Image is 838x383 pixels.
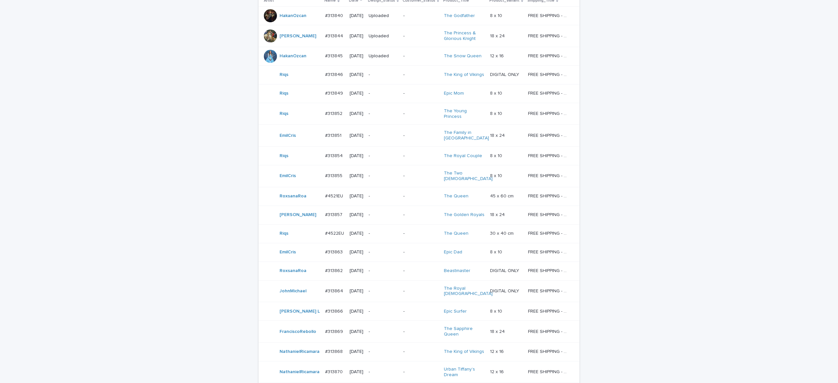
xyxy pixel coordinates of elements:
[403,53,439,59] p: -
[259,262,579,280] tr: RoxsanaRoa #313862#313862 [DATE]--Beastmaster DIGITAL ONLYDIGITAL ONLY FREE SHIPPING - preview in...
[528,287,570,294] p: FREE SHIPPING - preview in 1-2 business days, after your approval delivery will take 5-10 b.d.
[369,111,398,117] p: -
[528,110,570,117] p: FREE SHIPPING - preview in 1-2 business days, after your approval delivery will take 5-10 b.d.
[280,288,306,294] a: JohnMichael
[325,32,344,39] p: #313844
[350,173,363,179] p: [DATE]
[528,307,570,314] p: FREE SHIPPING - preview in 1-2 business days, after your approval delivery will take 5-10 b.d.
[403,249,439,255] p: -
[259,342,579,361] tr: NathanielRicamara #313868#313868 [DATE]--The King of Vikings 12 x 1612 x 16 FREE SHIPPING - previ...
[350,231,363,236] p: [DATE]
[490,229,515,236] p: 30 x 40 cm
[403,193,439,199] p: -
[369,249,398,255] p: -
[259,243,579,262] tr: EmilCris #313863#313863 [DATE]--Epic Dad 8 x 108 x 10 FREE SHIPPING - preview in 1-2 business day...
[325,307,344,314] p: #313866
[369,72,398,78] p: -
[325,229,345,236] p: #4522EU
[528,211,570,218] p: FREE SHIPPING - preview in 1-2 business days, after your approval delivery will take 5-10 b.d.
[369,193,398,199] p: -
[280,153,288,159] a: Riqs
[350,249,363,255] p: [DATE]
[490,287,520,294] p: DIGITAL ONLY
[280,193,306,199] a: RoxsanaRoa
[325,192,344,199] p: #4521EU
[490,211,506,218] p: 18 x 24
[280,349,319,355] a: NathanielRicamara
[350,369,363,375] p: [DATE]
[528,172,570,179] p: FREE SHIPPING - preview in 1-2 business days, after your approval delivery will take 5-10 b.d.
[403,369,439,375] p: -
[325,211,344,218] p: #313857
[444,212,484,218] a: The Golden Royals
[528,52,570,59] p: FREE SHIPPING - preview in 1-2 business days, after your approval delivery will take 5-10 b.d.
[259,146,579,165] tr: Riqs #313854#313854 [DATE]--The Royal Couple 8 x 108 x 10 FREE SHIPPING - preview in 1-2 business...
[259,84,579,103] tr: Riqs #313849#313849 [DATE]--Epic Mom 8 x 108 x 10 FREE SHIPPING - preview in 1-2 business days, a...
[350,309,363,314] p: [DATE]
[403,309,439,314] p: -
[444,326,485,337] a: The Sapphire Queen
[369,173,398,179] p: -
[325,287,344,294] p: #313864
[528,132,570,138] p: FREE SHIPPING - preview in 1-2 business days, after your approval delivery will take 5-10 b.d.
[444,130,489,141] a: The Family in [GEOGRAPHIC_DATA]
[325,12,344,19] p: #313840
[259,165,579,187] tr: EmilCris #313855#313855 [DATE]--The Two [DEMOGRAPHIC_DATA] 8 x 108 x 10 FREE SHIPPING - preview i...
[528,192,570,199] p: FREE SHIPPING - preview in 1-2 business days, after your approval delivery will take 5-10 busines...
[325,52,344,59] p: #313845
[528,229,570,236] p: FREE SHIPPING - preview in 1-2 business days, after your approval delivery will take 6-10 busines...
[350,53,363,59] p: [DATE]
[444,193,468,199] a: The Queen
[280,111,288,117] a: Riqs
[350,212,363,218] p: [DATE]
[280,173,296,179] a: EmilCris
[280,329,316,335] a: FranciscoRebollo
[403,268,439,274] p: -
[403,288,439,294] p: -
[280,231,288,236] a: Riqs
[444,286,493,297] a: The Royal [DEMOGRAPHIC_DATA]
[259,302,579,321] tr: [PERSON_NAME] L #313866#313866 [DATE]--Epic Surfer 8 x 108 x 10 FREE SHIPPING - preview in 1-2 bu...
[369,268,398,274] p: -
[259,361,579,383] tr: NathanielRicamara #313870#313870 [DATE]--Urban Tiffany’s Dream 12 x 1612 x 16 FREE SHIPPING - pre...
[369,133,398,138] p: -
[280,33,316,39] a: [PERSON_NAME]
[280,72,288,78] a: Riqs
[528,248,570,255] p: FREE SHIPPING - preview in 1-2 business days, after your approval delivery will take 5-10 b.d.
[350,13,363,19] p: [DATE]
[490,328,506,335] p: 18 x 24
[528,368,570,375] p: FREE SHIPPING - preview in 1-2 business days, after your approval delivery will take 5-10 b.d.
[325,132,343,138] p: #313851
[369,212,398,218] p: -
[444,153,482,159] a: The Royal Couple
[369,369,398,375] p: -
[350,72,363,78] p: [DATE]
[403,133,439,138] p: -
[403,231,439,236] p: -
[369,13,398,19] p: Uploaded
[528,267,570,274] p: FREE SHIPPING - preview in 1-2 business days, after your approval delivery will take 5-10 b.d.
[259,7,579,25] tr: HakanOzcan #313840#313840 [DATE]Uploaded-The Godfather 8 x 108 x 10 FREE SHIPPING - preview in 1-...
[325,368,344,375] p: #313870
[528,348,570,355] p: FREE SHIPPING - preview in 1-2 business days, after your approval delivery will take 5-10 b.d.
[259,125,579,147] tr: EmilCris #313851#313851 [DATE]--The Family in [GEOGRAPHIC_DATA] 18 x 2418 x 24 FREE SHIPPING - pr...
[259,280,579,302] tr: JohnMichael #313864#313864 [DATE]--The Royal [DEMOGRAPHIC_DATA] DIGITAL ONLYDIGITAL ONLY FREE SHI...
[259,187,579,206] tr: RoxsanaRoa #4521EU#4521EU [DATE]--The Queen 45 x 60 cm45 x 60 cm FREE SHIPPING - preview in 1-2 b...
[444,13,475,19] a: The Godfather
[325,172,344,179] p: #313855
[259,103,579,125] tr: Riqs #313852#313852 [DATE]--The Young Princess 8 x 108 x 10 FREE SHIPPING - preview in 1-2 busine...
[369,288,398,294] p: -
[280,212,316,218] a: [PERSON_NAME]
[280,268,306,274] a: RoxsanaRoa
[369,329,398,335] p: -
[325,89,344,96] p: #313849
[444,171,493,182] a: The Two [DEMOGRAPHIC_DATA]
[350,91,363,96] p: [DATE]
[259,47,579,65] tr: HakanOzcan #313845#313845 [DATE]Uploaded-The Snow Queen 12 x 1612 x 16 FREE SHIPPING - preview in...
[350,349,363,355] p: [DATE]
[325,71,344,78] p: #313846
[490,32,506,39] p: 18 x 24
[490,110,503,117] p: 8 x 10
[280,309,320,314] a: [PERSON_NAME] L
[325,248,344,255] p: #313863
